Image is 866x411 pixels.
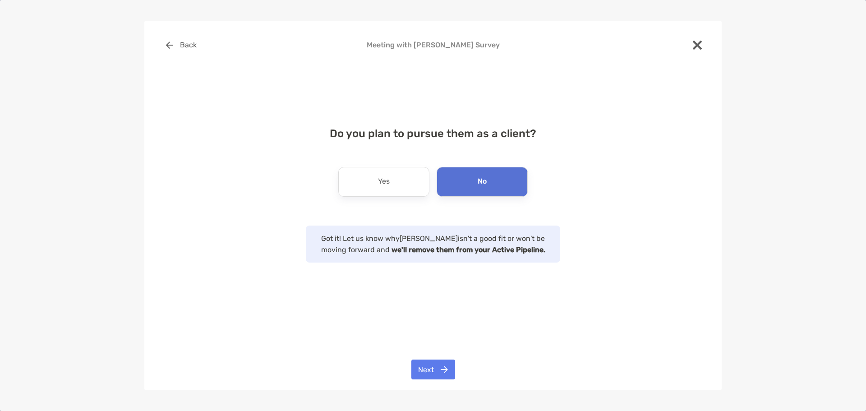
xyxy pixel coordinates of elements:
[478,175,487,189] p: No
[693,41,702,50] img: close modal
[159,127,707,140] h4: Do you plan to pursue them as a client?
[159,35,203,55] button: Back
[441,366,448,373] img: button icon
[392,245,545,254] strong: we'll remove them from your Active Pipeline.
[378,175,390,189] p: Yes
[159,41,707,49] h4: Meeting with [PERSON_NAME] Survey
[411,360,455,379] button: Next
[166,42,173,49] img: button icon
[315,233,551,255] p: Got it! Let us know why [PERSON_NAME] isn't a good fit or won't be moving forward and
